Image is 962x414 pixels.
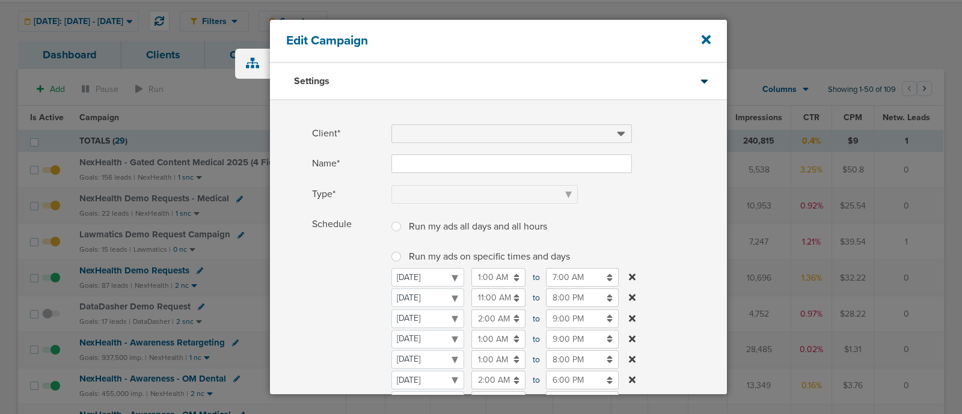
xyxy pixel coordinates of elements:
input: to [471,330,525,349]
input: to [546,268,619,287]
button: to [626,330,639,349]
span: to [533,391,539,410]
span: Type* [312,185,384,204]
select: to [391,330,464,349]
select: to [391,371,464,389]
select: to [391,309,464,328]
button: to [626,268,639,287]
button: to [626,350,639,369]
input: to [546,309,619,328]
select: Type* [391,185,578,204]
button: to [626,371,639,389]
span: Name* [312,154,384,173]
input: to [546,391,619,410]
input: to [546,288,619,307]
input: to [471,309,525,328]
select: to [391,391,464,410]
button: to [626,288,639,307]
select: to [391,350,464,369]
input: to [471,288,525,307]
input: to [546,350,619,369]
span: Client* [312,124,384,143]
h3: Settings [294,75,329,87]
input: to [471,268,525,287]
input: to [471,371,525,389]
select: to [391,268,464,287]
button: to [626,309,639,328]
span: Run my ads all days and all hours [409,221,547,233]
span: to [533,309,539,328]
input: Name* [391,154,632,173]
span: to [533,268,539,287]
span: to [533,350,539,369]
input: to [546,371,619,389]
span: to [533,330,539,349]
input: to [471,350,525,369]
span: to [533,371,539,389]
span: to [533,288,539,307]
input: to [471,391,525,410]
button: to [626,391,639,410]
select: to [391,288,464,307]
h4: Edit Campaign [286,33,668,48]
input: to [546,330,619,349]
span: Run my ads on specific times and days [409,251,570,263]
